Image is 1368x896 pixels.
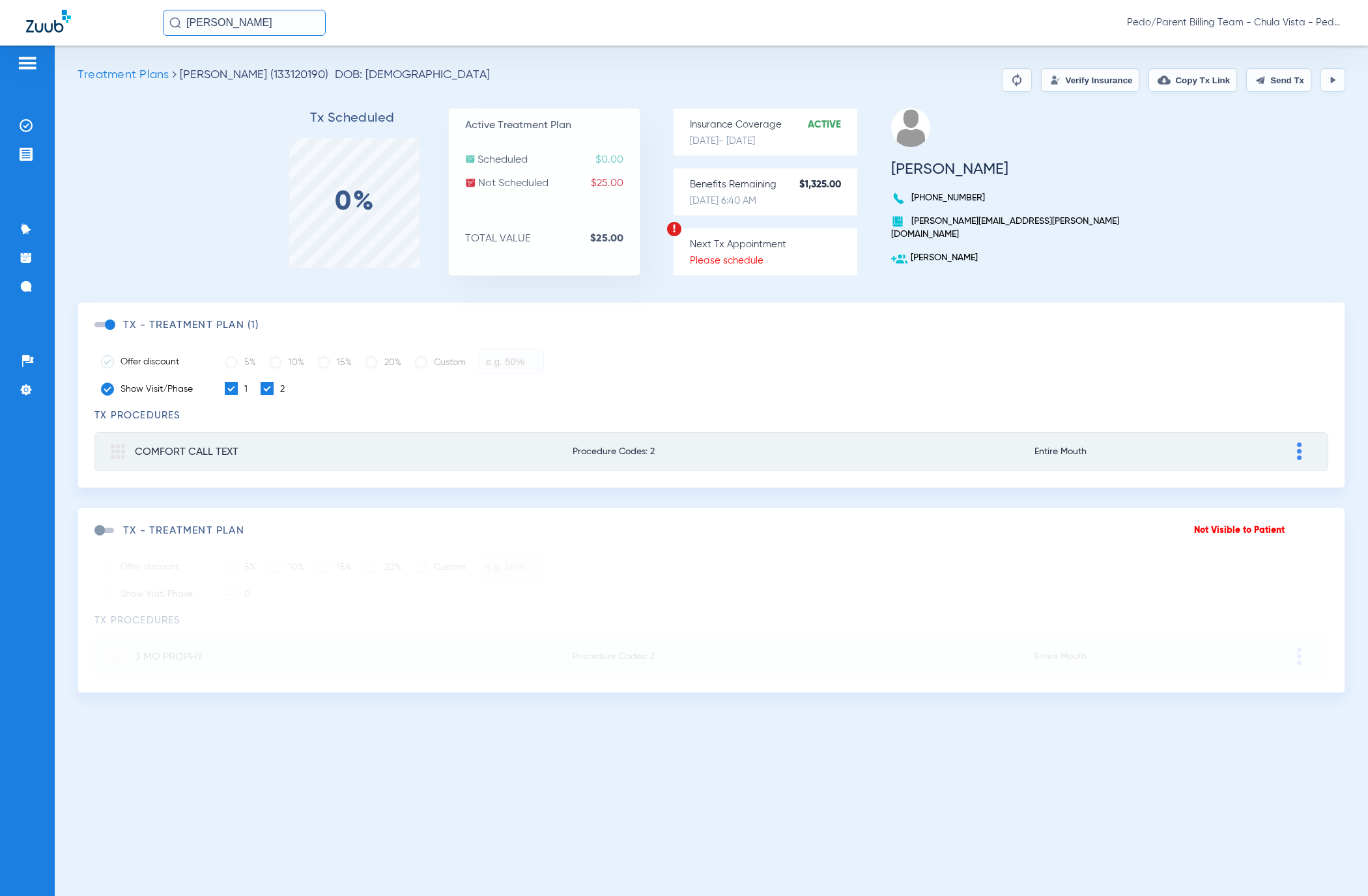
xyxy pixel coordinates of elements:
p: Next Tx Appointment [690,238,857,251]
p: Scheduled [465,154,640,167]
input: Search for patients [163,10,326,36]
label: 10% [269,349,304,375]
label: 15% [317,349,352,375]
button: Copy Tx Link [1148,68,1237,92]
label: 0 [225,587,250,601]
label: Custom [414,349,466,375]
span: Entire Mouth [1034,447,1189,456]
img: hamburger-icon [17,55,38,71]
h3: [PERSON_NAME] [891,163,1167,176]
h3: TX Procedures [94,614,1328,627]
img: group.svg [111,444,125,459]
input: e.g. 50% [479,348,544,374]
label: 5% [225,554,256,580]
p: TOTAL VALUE [465,232,640,245]
label: Custom [414,554,466,580]
img: group-dot-blue.svg [1297,647,1302,665]
img: not-scheduled.svg [465,177,476,188]
label: 2 [261,382,285,396]
img: group.svg [111,649,125,664]
label: 5% [225,349,256,375]
img: book.svg [891,215,904,228]
img: profile.png [891,108,930,147]
p: Not Visible to Patient [1194,524,1285,537]
mat-expansion-panel-header: COMFORT CALL TEXTProcedure Codes: 2Entire Mouth [94,432,1328,471]
img: Reparse [1009,72,1025,88]
label: Show Visit/Phase [101,588,205,601]
span: Procedure Codes: 2 [573,652,932,661]
img: group-dot-blue.svg [1297,442,1302,460]
p: [DATE] 6:40 AM [690,195,857,208]
span: $25.00 [591,177,640,190]
label: 0% [335,196,376,209]
img: warning.svg [666,221,682,237]
img: add-user.svg [891,251,907,267]
span: Treatment Plans [78,69,169,81]
label: 15% [317,554,352,580]
p: Not Scheduled [465,177,640,190]
h3: TX - Treatment Plan [123,524,244,537]
strong: Active [808,118,857,131]
label: 1 [225,382,248,396]
img: Verify Insurance [1050,75,1061,85]
span: $0.00 [595,154,640,167]
h3: Tx Scheduled [256,112,448,125]
p: Active Treatment Plan [465,119,640,132]
p: [PHONE_NUMBER] [891,191,1167,204]
span: DOB: [DEMOGRAPHIC_DATA] [335,68,490,81]
img: send.svg [1255,75,1266,85]
label: 20% [365,554,401,580]
label: 20% [365,349,401,375]
img: voice-call-b.svg [891,191,908,206]
h3: TX - Treatment Plan (1) [123,319,259,332]
img: Search Icon [169,17,181,29]
p: Please schedule [690,254,857,267]
button: Verify Insurance [1041,68,1139,92]
p: Insurance Coverage [690,118,857,131]
input: e.g. 50% [479,554,544,580]
span: Entire Mouth [1034,652,1189,661]
span: Pedo/Parent Billing Team - Chula Vista - Pedo | The Super Dentists [1127,16,1342,29]
mat-expansion-panel-header: 3 MO PROPHYProcedure Codes: 2Entire Mouth [94,637,1328,676]
span: [PERSON_NAME] (133120190) [180,69,328,81]
p: [PERSON_NAME][EMAIL_ADDRESS][PERSON_NAME][DOMAIN_NAME] [891,215,1167,241]
img: link-copy.png [1158,74,1171,87]
p: [PERSON_NAME] [891,251,1167,264]
label: Show Visit/Phase [101,383,205,396]
span: Procedure Codes: 2 [573,447,932,456]
label: Offer discount [101,355,205,368]
p: Benefits Remaining [690,178,857,191]
span: 3 MO PROPHY [135,652,203,662]
iframe: Chat Widget [1303,834,1368,896]
img: Zuub Logo [26,10,71,33]
span: COMFORT CALL TEXT [135,447,238,457]
button: Send Tx [1246,68,1311,92]
label: Offer discount [101,560,205,573]
h3: TX Procedures [94,409,1328,422]
img: play.svg [1328,75,1338,85]
p: [DATE] - [DATE] [690,135,857,148]
strong: $1,325.00 [799,178,857,191]
img: scheduled.svg [465,154,476,164]
label: 10% [269,554,304,580]
strong: $25.00 [590,232,640,245]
